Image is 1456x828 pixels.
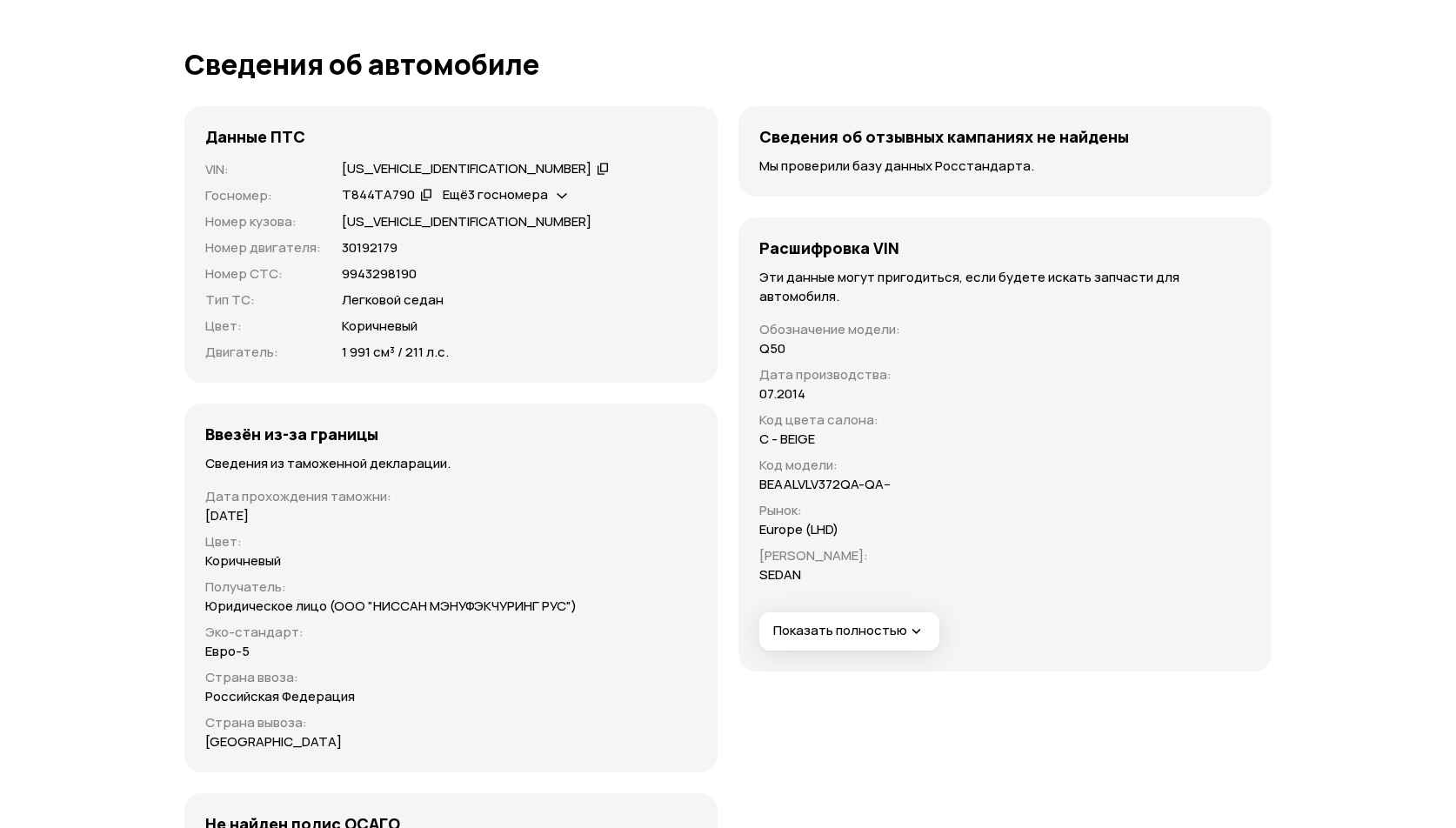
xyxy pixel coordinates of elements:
p: SEDAN [759,565,801,584]
p: Дата производства : [759,365,900,384]
p: Номер двигателя : [205,238,321,257]
div: [US_VEHICLE_IDENTIFICATION_NUMBER] [342,160,591,178]
p: Europe (LHD) [759,520,838,539]
p: Российская Федерация [205,687,355,706]
p: [GEOGRAPHIC_DATA] [205,732,342,751]
p: VIN : [205,160,321,179]
button: Показать полностью [759,612,939,651]
p: 1 991 см³ / 211 л.с. [342,343,449,362]
p: 9943298190 [342,264,417,284]
p: Тип ТС : [205,290,321,310]
p: Цвет : [205,317,321,336]
span: Ещё 3 госномера [443,185,548,204]
p: Госномер : [205,186,321,205]
h4: Данные ПТС [205,127,305,146]
h4: Ввезён из-за границы [205,424,378,444]
p: [DATE] [205,506,249,525]
p: [US_VEHICLE_IDENTIFICATION_NUMBER] [342,212,591,231]
p: BEAALVLV372QA-QA-- [759,475,891,494]
div: Т844ТА790 [342,186,415,204]
p: Евро-5 [205,642,250,661]
p: Легковой седан [342,290,444,310]
p: Сведения из таможенной декларации. [205,454,697,473]
p: Эти данные могут пригодиться, если будете искать запчасти для автомобиля. [759,268,1251,306]
p: Коричневый [205,551,281,571]
p: Номер кузова : [205,212,321,231]
p: Двигатель : [205,343,321,362]
p: Страна ввоза : [205,668,697,687]
p: Рынок : [759,501,900,520]
p: 07.2014 [759,384,805,404]
p: Q50 [759,339,785,358]
p: Код цвета салона : [759,411,900,430]
p: Юридическое лицо (ООО "НИССАН МЭНУФЭКЧУРИНГ РУС") [205,597,577,616]
h4: Расшифровка VIN [759,238,899,257]
p: [PERSON_NAME] : [759,546,900,565]
p: Получатель : [205,578,697,597]
p: Номер СТС : [205,264,321,284]
p: Коричневый [342,317,417,336]
p: Мы проверили базу данных Росстандарта. [759,157,1251,176]
p: Эко-стандарт : [205,623,697,642]
span: Показать полностью [773,622,925,640]
p: 30192179 [342,238,397,257]
p: C - BEIGE [759,430,815,449]
p: Код модели : [759,456,900,475]
h4: Сведения об отзывных кампаниях не найдены [759,127,1129,146]
h1: Сведения об автомобиле [184,49,1272,80]
p: Цвет : [205,532,697,551]
p: Обозначение модели : [759,320,900,339]
p: Дата прохождения таможни : [205,487,697,506]
p: Страна вывоза : [205,713,697,732]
